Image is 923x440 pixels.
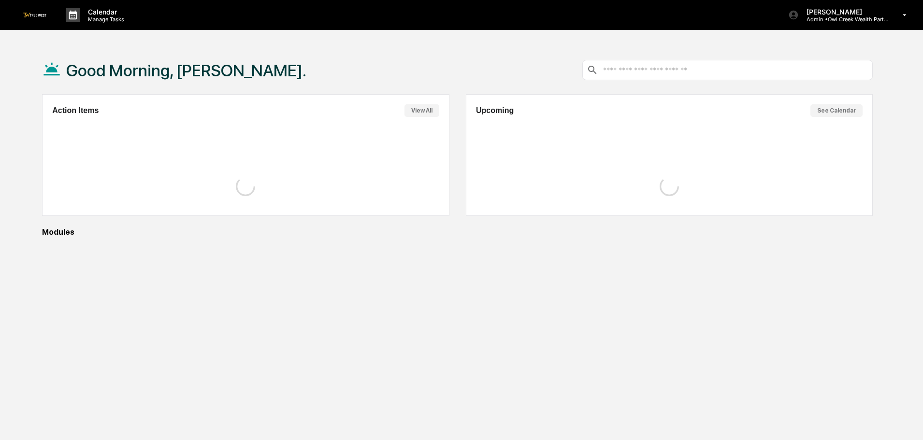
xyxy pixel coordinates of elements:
button: See Calendar [810,104,863,117]
h2: Upcoming [476,106,514,115]
button: View All [404,104,439,117]
p: Calendar [80,8,129,16]
p: Manage Tasks [80,16,129,23]
img: logo [23,13,46,17]
h1: Good Morning, [PERSON_NAME]. [66,61,306,80]
div: Modules [42,227,873,237]
p: [PERSON_NAME] [799,8,889,16]
p: Admin • Owl Creek Wealth Partners [799,16,889,23]
h2: Action Items [52,106,99,115]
